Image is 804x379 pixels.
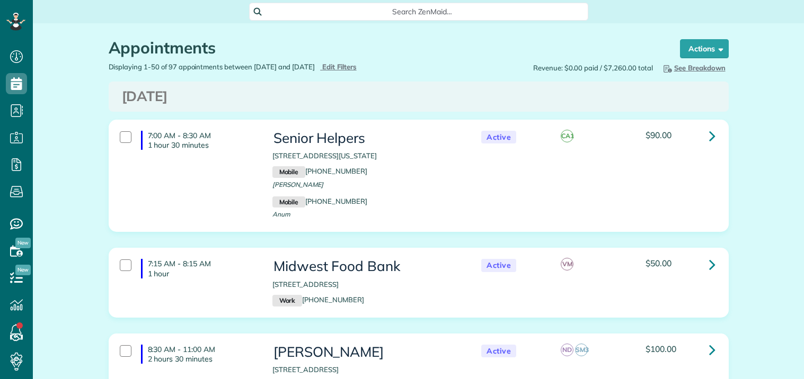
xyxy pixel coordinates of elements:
h4: 8:30 AM - 11:00 AM [141,345,257,364]
h4: 7:15 AM - 8:15 AM [141,259,257,278]
p: 1 hour 30 minutes [148,140,257,150]
p: 2 hours 30 minutes [148,354,257,364]
a: Mobile[PHONE_NUMBER] [272,167,367,175]
small: Work [272,295,302,306]
span: [PERSON_NAME] [272,181,324,188]
span: New [15,238,31,248]
span: $50.00 [646,258,672,268]
span: CA1 [561,130,573,142]
span: Edit Filters [322,62,357,71]
a: Mobile[PHONE_NUMBER] [272,197,367,205]
span: See Breakdown [661,64,726,72]
button: See Breakdown [658,62,729,74]
span: New [15,265,31,275]
h4: 7:00 AM - 8:30 AM [141,131,257,150]
p: [STREET_ADDRESS] [272,279,460,290]
h3: Midwest Food Bank [272,259,460,274]
span: Active [481,259,516,272]
span: Active [481,131,516,144]
span: Anum [272,210,290,218]
p: 1 hour [148,269,257,278]
h3: Senior Helpers [272,131,460,146]
span: $90.00 [646,130,672,140]
h3: [DATE] [122,89,715,104]
span: $100.00 [646,344,676,354]
small: Mobile [272,196,305,208]
a: Edit Filters [320,62,357,71]
h1: Appointments [109,39,660,57]
button: Actions [680,39,729,58]
h3: [PERSON_NAME] [272,345,460,360]
a: Work[PHONE_NUMBER] [272,295,364,304]
span: VM [561,258,573,270]
span: SM3 [575,344,588,356]
small: Mobile [272,166,305,178]
span: Revenue: $0.00 paid / $7,260.00 total [533,63,653,73]
div: Displaying 1-50 of 97 appointments between [DATE] and [DATE] [101,62,419,72]
p: [STREET_ADDRESS][US_STATE] [272,151,460,161]
p: [STREET_ADDRESS] [272,365,460,375]
span: Active [481,345,516,358]
span: ND [561,344,573,356]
